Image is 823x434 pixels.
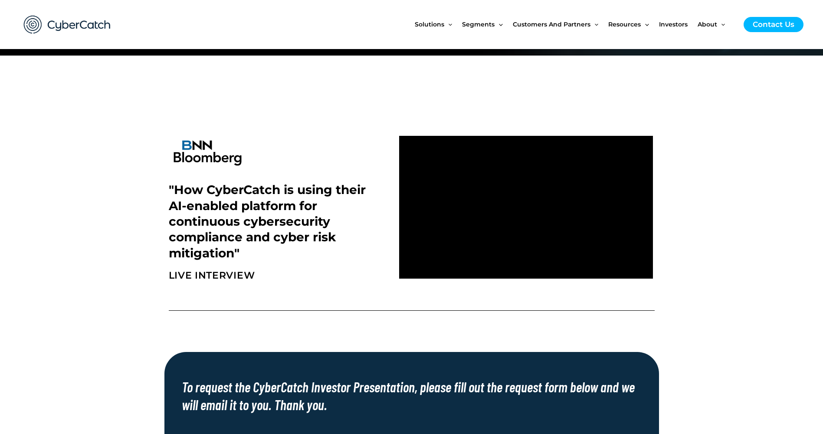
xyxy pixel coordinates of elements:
[182,378,642,414] h2: To request the CyberCatch Investor Presentation, please fill out the request form below and we wi...
[462,6,495,43] span: Segments
[15,7,119,43] img: CyberCatch
[415,6,444,43] span: Solutions
[495,6,502,43] span: Menu Toggle
[698,6,717,43] span: About
[608,6,641,43] span: Resources
[659,6,688,43] span: Investors
[169,182,387,261] h2: "How CyberCatch is using their AI-enabled platform for continuous cybersecurity compliance and cy...
[513,6,590,43] span: Customers and Partners
[444,6,452,43] span: Menu Toggle
[415,6,735,43] nav: Site Navigation: New Main Menu
[169,270,391,282] h2: LIVE INTERVIEW
[399,136,652,279] iframe: vimeo Video Player
[641,6,649,43] span: Menu Toggle
[744,17,803,32] a: Contact Us
[717,6,725,43] span: Menu Toggle
[590,6,598,43] span: Menu Toggle
[659,6,698,43] a: Investors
